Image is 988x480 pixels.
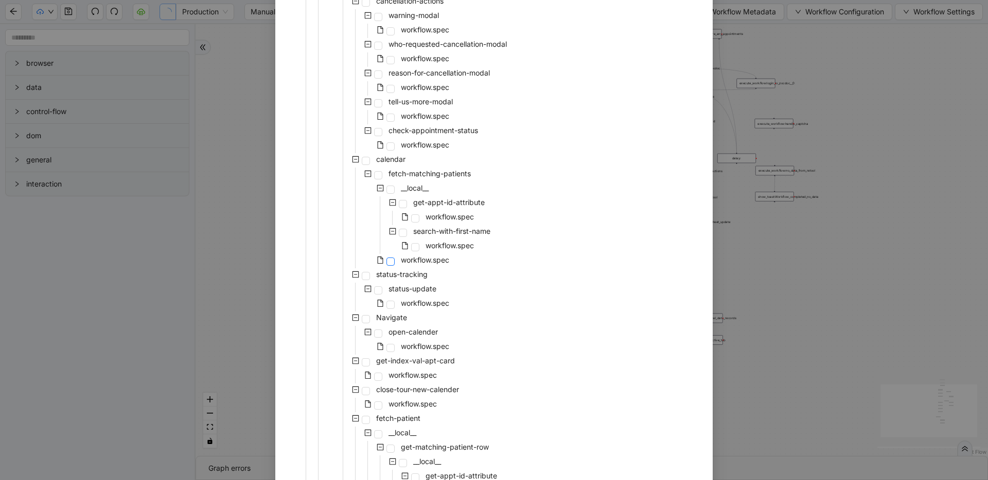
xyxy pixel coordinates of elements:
[386,369,439,381] span: workflow.spec
[364,285,372,292] span: minus-square
[389,399,437,408] span: workflow.spec
[386,427,418,439] span: __local__
[401,112,449,120] span: workflow.spec
[399,182,431,194] span: __local__
[377,26,384,33] span: file
[364,69,372,77] span: minus-square
[376,270,428,279] span: status-tracking
[399,139,451,151] span: workflow.spec
[386,168,473,180] span: fetch-matching-patients
[377,444,384,451] span: minus-square
[389,126,478,135] span: check-appointment-status
[389,199,396,206] span: minus-square
[401,342,449,350] span: workflow.spec
[377,256,384,264] span: file
[386,124,480,137] span: check-appointment-status
[401,299,449,307] span: workflow.spec
[411,196,487,209] span: get-appt-id-attribute
[424,239,476,252] span: workflow.spec
[364,41,372,48] span: minus-square
[352,415,359,422] span: minus-square
[364,400,372,408] span: file
[377,141,384,149] span: file
[424,211,476,223] span: workflow.spec
[401,255,449,264] span: workflow.spec
[374,153,408,165] span: calendar
[399,297,451,309] span: workflow.spec
[386,96,455,108] span: tell-us-more-modal
[401,213,409,220] span: file
[413,198,485,207] span: get-appt-id-attribute
[401,140,449,149] span: workflow.spec
[377,113,384,120] span: file
[399,441,491,453] span: get-matching-patient-row
[377,84,384,91] span: file
[413,227,490,235] span: search-with-first-name
[399,254,451,266] span: workflow.spec
[399,110,451,122] span: workflow.spec
[401,442,489,451] span: get-matching-patient-row
[352,271,359,278] span: minus-square
[352,314,359,321] span: minus-square
[389,371,437,379] span: workflow.spec
[364,372,372,379] span: file
[389,228,396,235] span: minus-square
[374,355,457,367] span: get-index-val-apt-card
[352,357,359,364] span: minus-square
[374,268,430,281] span: status-tracking
[352,386,359,393] span: minus-square
[399,24,451,36] span: workflow.spec
[376,313,407,322] span: Navigate
[389,68,490,77] span: reason-for-cancellation-modal
[364,127,372,134] span: minus-square
[399,52,451,65] span: workflow.spec
[374,383,461,396] span: close-tour-new-calender
[389,284,436,293] span: status-update
[386,398,439,410] span: workflow.spec
[374,311,409,324] span: Navigate
[377,55,384,62] span: file
[401,83,449,91] span: workflow.spec
[376,385,459,394] span: close-tour-new-calender
[364,328,372,336] span: minus-square
[364,429,372,436] span: minus-square
[401,25,449,34] span: workflow.spec
[376,414,420,422] span: fetch-patient
[399,340,451,353] span: workflow.spec
[364,170,372,177] span: minus-square
[389,11,439,20] span: warning-modal
[389,40,507,48] span: who-requested-cancellation-modal
[386,283,438,295] span: status-update
[386,326,440,338] span: open-calender
[401,183,429,192] span: __local__
[401,472,409,479] span: minus-square
[364,12,372,19] span: minus-square
[389,169,471,178] span: fetch-matching-patients
[411,225,492,237] span: search-with-first-name
[389,97,453,106] span: tell-us-more-modal
[411,455,443,468] span: __local__
[426,241,474,250] span: workflow.spec
[364,98,372,105] span: minus-square
[377,300,384,307] span: file
[401,54,449,63] span: workflow.spec
[376,155,405,163] span: calendar
[386,9,441,22] span: warning-modal
[377,343,384,350] span: file
[413,457,441,466] span: __local__
[389,327,438,336] span: open-calender
[401,242,409,249] span: file
[374,412,422,424] span: fetch-patient
[426,471,497,480] span: get-appt-id-attribute
[376,356,455,365] span: get-index-val-apt-card
[426,212,474,221] span: workflow.spec
[377,184,384,192] span: minus-square
[386,38,509,50] span: who-requested-cancellation-modal
[352,156,359,163] span: minus-square
[399,81,451,94] span: workflow.spec
[389,428,416,437] span: __local__
[386,67,492,79] span: reason-for-cancellation-modal
[389,458,396,465] span: minus-square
